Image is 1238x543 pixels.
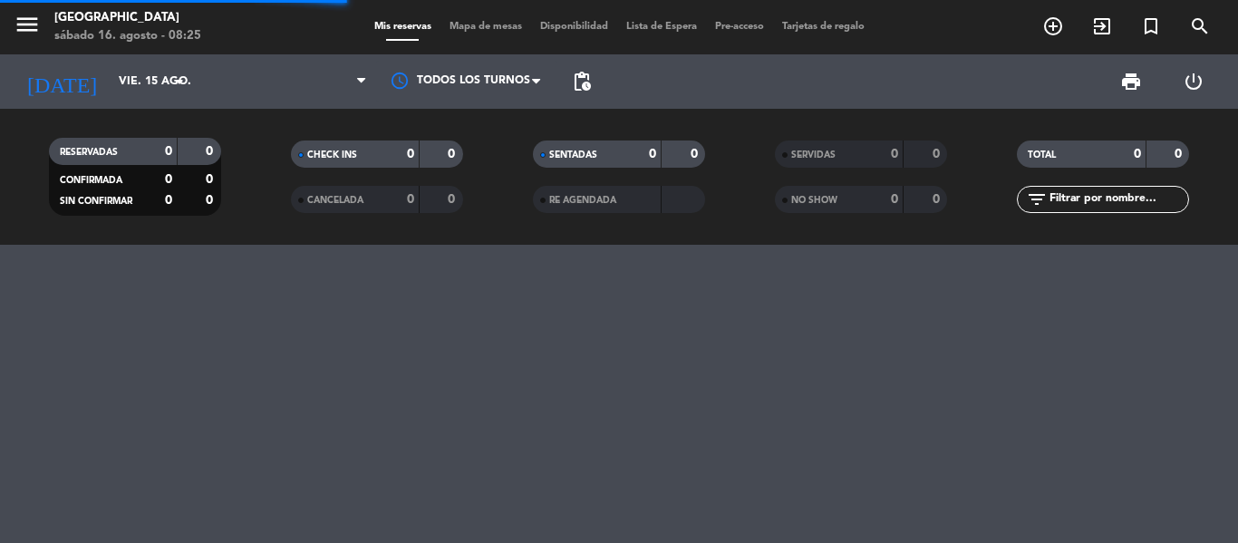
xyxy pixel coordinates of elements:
[407,148,414,160] strong: 0
[933,148,943,160] strong: 0
[1028,150,1056,160] span: TOTAL
[307,150,357,160] span: CHECK INS
[60,197,132,206] span: SIN CONFIRMAR
[307,196,363,205] span: CANCELADA
[1175,148,1185,160] strong: 0
[891,193,898,206] strong: 0
[54,27,201,45] div: sábado 16. agosto - 08:25
[165,194,172,207] strong: 0
[1042,15,1064,37] i: add_circle_outline
[14,11,41,38] i: menu
[14,62,110,102] i: [DATE]
[791,196,837,205] span: NO SHOW
[440,22,531,32] span: Mapa de mesas
[549,196,616,205] span: RE AGENDADA
[14,11,41,44] button: menu
[1134,148,1141,160] strong: 0
[206,173,217,186] strong: 0
[933,193,943,206] strong: 0
[549,150,597,160] span: SENTADAS
[1189,15,1211,37] i: search
[60,148,118,157] span: RESERVADAS
[448,193,459,206] strong: 0
[1091,15,1113,37] i: exit_to_app
[706,22,773,32] span: Pre-acceso
[1026,189,1048,210] i: filter_list
[448,148,459,160] strong: 0
[60,176,122,185] span: CONFIRMADA
[165,173,172,186] strong: 0
[206,194,217,207] strong: 0
[571,71,593,92] span: pending_actions
[1120,71,1142,92] span: print
[407,193,414,206] strong: 0
[617,22,706,32] span: Lista de Espera
[54,9,201,27] div: [GEOGRAPHIC_DATA]
[165,145,172,158] strong: 0
[891,148,898,160] strong: 0
[691,148,701,160] strong: 0
[206,145,217,158] strong: 0
[1140,15,1162,37] i: turned_in_not
[649,148,656,160] strong: 0
[791,150,836,160] span: SERVIDAS
[531,22,617,32] span: Disponibilidad
[1183,71,1204,92] i: power_settings_new
[1162,54,1224,109] div: LOG OUT
[169,71,190,92] i: arrow_drop_down
[365,22,440,32] span: Mis reservas
[1048,189,1188,209] input: Filtrar por nombre...
[773,22,874,32] span: Tarjetas de regalo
